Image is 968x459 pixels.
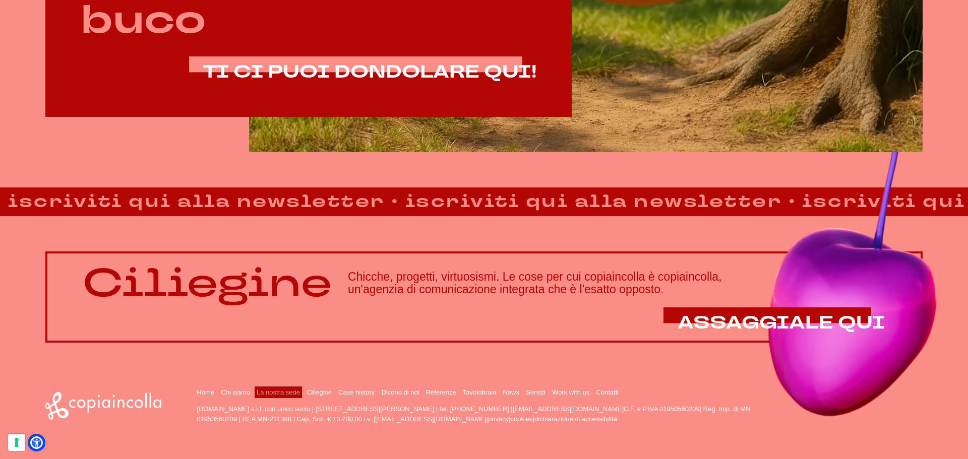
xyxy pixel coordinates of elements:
[678,313,885,333] a: ASSAGGIALE QUI
[257,388,300,396] a: La nostra sede
[83,261,332,305] p: Ciliegine
[488,415,509,423] a: privacy
[8,434,25,451] button: Le tue preferenze relative al consenso per le tecnologie di tracciamento
[552,388,589,396] a: Work with us
[203,62,536,82] a: TI CI PUOI DONDOLARE QUI!
[338,388,375,396] a: Case history
[197,388,214,396] a: Home
[375,415,486,423] a: [EMAIL_ADDRESS][DOMAIN_NAME]
[397,188,791,215] strong: iscriviti qui alla newsletter
[426,388,456,396] a: Referenze
[526,388,546,396] a: Servizi
[203,60,536,84] span: TI CI PUOI DONDOLARE QUI!
[221,388,250,396] a: Chi siamo
[513,405,624,413] a: [EMAIL_ADDRESS][DOMAIN_NAME]
[307,388,332,396] a: Ciliegine
[30,436,43,449] a: Open Accessibility Menu
[596,388,619,396] a: Contatti
[534,415,617,423] a: dichiarazione di accessibilità
[197,404,777,424] p: [DOMAIN_NAME] s.r.l. con unico socio | [STREET_ADDRESS][PERSON_NAME] | tel. [PHONE_NUMBER] | C.F....
[678,311,885,335] span: ASSAGGIALE QUI
[511,415,533,423] a: cookies
[503,388,519,396] a: News
[381,388,419,396] a: Dicono di noi
[463,388,497,396] a: Tavolobrain
[348,271,885,296] h3: Chicche, progetti, virtuosismi. Le cose per cui copiaincolla è copiaincolla, un'agenzia di comuni...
